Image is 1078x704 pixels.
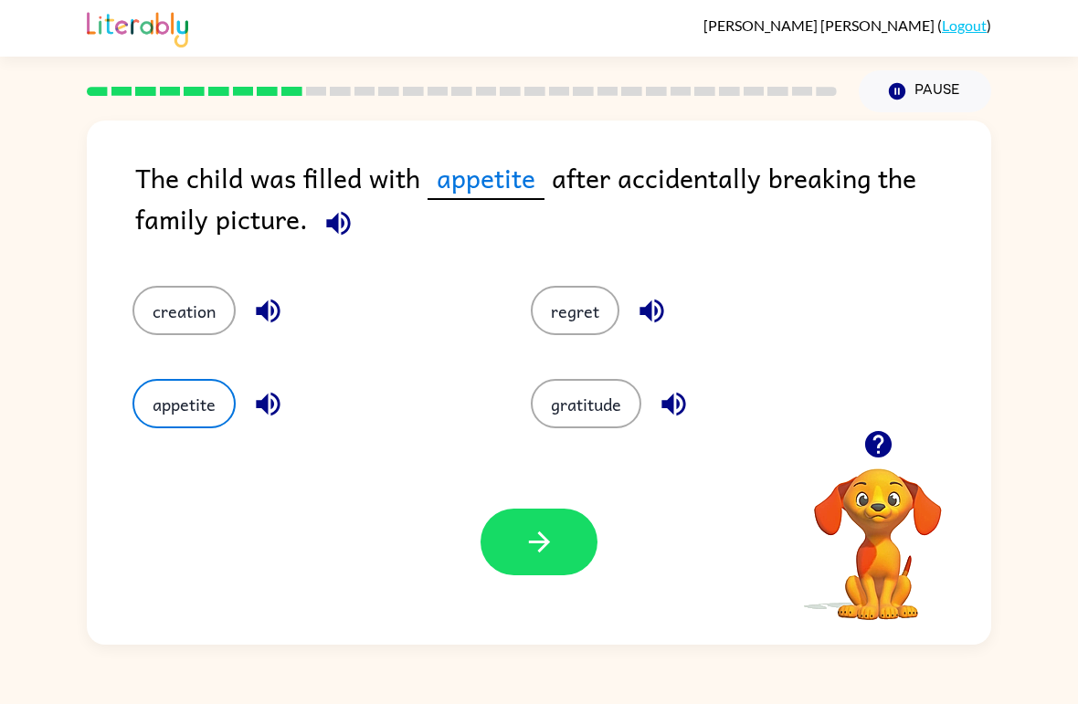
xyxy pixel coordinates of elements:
[859,70,991,112] button: Pause
[787,440,969,623] video: Your browser must support playing .mp4 files to use Literably. Please try using another browser.
[942,16,987,34] a: Logout
[135,157,991,249] div: The child was filled with after accidentally breaking the family picture.
[703,16,991,34] div: ( )
[428,157,544,200] span: appetite
[703,16,937,34] span: [PERSON_NAME] [PERSON_NAME]
[132,286,236,335] button: creation
[531,286,619,335] button: regret
[132,379,236,428] button: appetite
[87,7,188,47] img: Literably
[531,379,641,428] button: gratitude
